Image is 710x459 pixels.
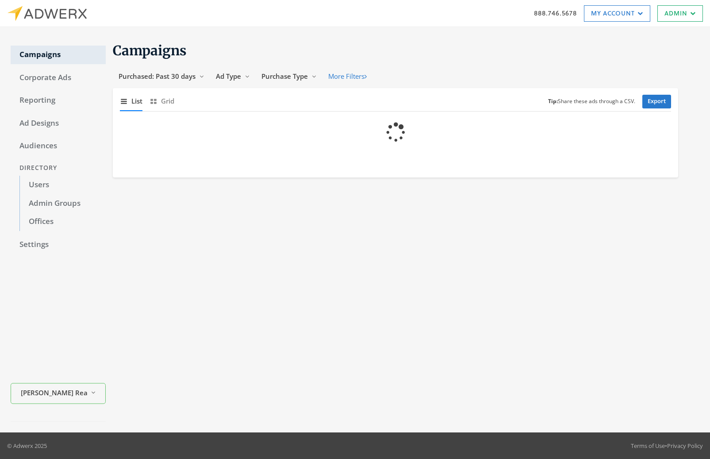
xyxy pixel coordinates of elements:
[119,72,196,81] span: Purchased: Past 30 days
[534,8,577,18] a: 888.746.5678
[7,6,87,21] img: Adwerx
[150,92,174,111] button: Grid
[161,96,174,106] span: Grid
[548,97,635,106] small: Share these ads through a CSV.
[667,442,703,450] a: Privacy Policy
[11,69,106,87] a: Corporate Ads
[131,96,142,106] span: List
[261,72,308,81] span: Purchase Type
[216,72,241,81] span: Ad Type
[256,68,322,85] button: Purchase Type
[210,68,256,85] button: Ad Type
[631,441,703,450] div: •
[19,176,106,194] a: Users
[11,91,106,110] a: Reporting
[584,5,650,22] a: My Account
[11,137,106,155] a: Audiences
[631,442,665,450] a: Terms of Use
[7,441,47,450] p: © Adwerx 2025
[21,388,87,398] span: [PERSON_NAME] Realty
[322,68,372,85] button: More Filters
[11,160,106,176] div: Directory
[113,42,187,59] span: Campaigns
[11,235,106,254] a: Settings
[11,114,106,133] a: Ad Designs
[19,194,106,213] a: Admin Groups
[642,95,671,108] a: Export
[120,92,142,111] button: List
[548,97,558,105] b: Tip:
[19,212,106,231] a: Offices
[11,383,106,404] button: [PERSON_NAME] Realty
[11,46,106,64] a: Campaigns
[113,68,210,85] button: Purchased: Past 30 days
[657,5,703,22] a: Admin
